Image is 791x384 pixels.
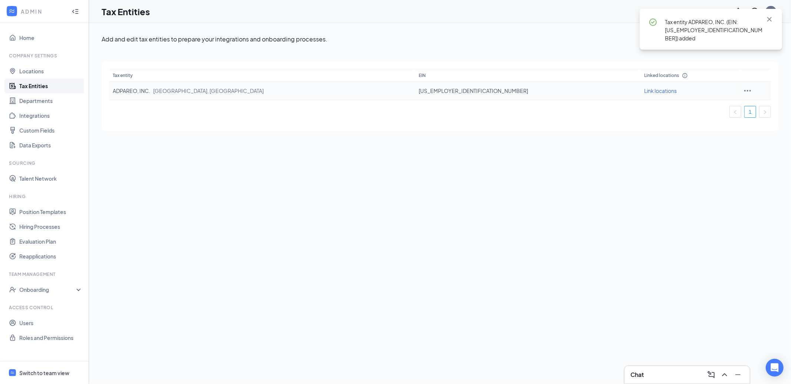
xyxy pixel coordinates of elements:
[707,370,716,379] svg: ComposeMessage
[734,370,742,379] svg: Minimize
[745,106,756,117] a: 1
[729,106,741,118] button: left
[19,171,83,186] a: Talent Network
[750,7,759,16] svg: QuestionInfo
[72,8,79,15] svg: Collapse
[766,359,784,377] div: Open Intercom Messenger
[19,315,83,330] a: Users
[19,204,83,219] a: Position Templates
[759,106,771,118] button: right
[729,106,741,118] li: Previous Page
[102,5,150,18] h1: Tax Entities
[19,108,83,123] a: Integrations
[19,369,69,377] div: Switch to team view
[644,87,677,94] span: Link locations
[415,69,641,82] th: EIN
[19,64,83,79] a: Locations
[19,249,83,264] a: Reapplications
[19,330,83,345] a: Roles and Permissions
[109,69,415,82] th: Tax entity
[19,219,83,234] a: Hiring Processes
[10,370,15,375] svg: WorkstreamLogo
[102,35,731,43] p: Add and edit tax entities to prepare your integrations and onboarding processes.
[19,30,83,45] a: Home
[19,79,83,93] a: Tax Entities
[9,160,81,166] div: Sourcing
[759,106,771,118] li: Next Page
[743,86,752,95] svg: Ellipses
[732,369,744,381] button: Minimize
[649,18,657,27] svg: CheckmarkCircle
[630,371,644,379] h3: Chat
[734,7,743,16] svg: Notifications
[19,93,83,108] a: Departments
[9,53,81,59] div: Company Settings
[113,87,264,94] span: ADPAREO, INC.
[644,72,679,79] span: Linked locations
[21,8,65,15] div: ADMIN
[19,123,83,138] a: Custom Fields
[720,370,729,379] svg: ChevronUp
[19,286,76,293] div: Onboarding
[415,82,641,100] td: [US_EMPLOYER_IDENTIFICATION_NUMBER]
[705,369,717,381] button: ComposeMessage
[8,7,16,15] svg: WorkstreamLogo
[9,271,81,277] div: Team Management
[768,8,774,14] div: AS
[9,193,81,200] div: Hiring
[19,234,83,249] a: Evaluation Plan
[765,15,774,24] svg: Cross
[9,286,16,293] svg: UserCheck
[733,110,738,114] span: left
[665,19,762,41] span: Tax entity ADPAREO, INC. (EIN: [US_EMPLOYER_IDENTIFICATION_NUMBER]) added
[19,138,83,153] a: Data Exports
[744,106,756,118] li: 1
[682,73,688,79] svg: Info
[9,304,81,311] div: Access control
[150,87,264,94] span: [GEOGRAPHIC_DATA], [GEOGRAPHIC_DATA]
[719,369,731,381] button: ChevronUp
[763,110,767,114] span: right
